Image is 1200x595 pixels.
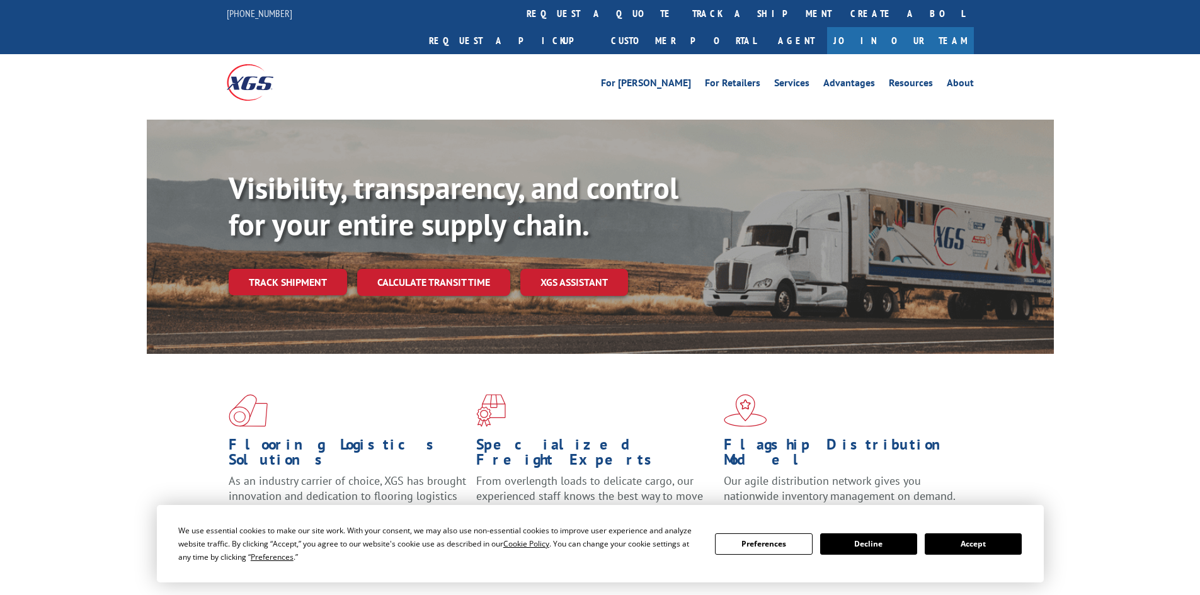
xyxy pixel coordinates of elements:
img: xgs-icon-flagship-distribution-model-red [724,394,767,427]
a: [PHONE_NUMBER] [227,7,292,20]
span: Preferences [251,552,294,562]
a: Calculate transit time [357,269,510,296]
a: XGS ASSISTANT [520,269,628,296]
a: Agent [765,27,827,54]
h1: Flooring Logistics Solutions [229,437,467,473]
button: Accept [925,533,1022,555]
a: About [947,78,974,92]
a: Join Our Team [827,27,974,54]
p: From overlength loads to delicate cargo, our experienced staff knows the best way to move your fr... [476,473,714,530]
span: Cookie Policy [503,538,549,549]
a: Customer Portal [602,27,765,54]
div: Cookie Consent Prompt [157,505,1044,582]
span: Our agile distribution network gives you nationwide inventory management on demand. [724,473,956,503]
a: Track shipment [229,269,347,295]
a: Services [774,78,809,92]
h1: Flagship Distribution Model [724,437,962,473]
a: For [PERSON_NAME] [601,78,691,92]
h1: Specialized Freight Experts [476,437,714,473]
a: Advantages [823,78,875,92]
img: xgs-icon-focused-on-flooring-red [476,394,506,427]
div: We use essential cookies to make our site work. With your consent, we may also use non-essential ... [178,524,700,564]
a: Resources [889,78,933,92]
a: Request a pickup [420,27,602,54]
span: As an industry carrier of choice, XGS has brought innovation and dedication to flooring logistics... [229,473,466,518]
img: xgs-icon-total-supply-chain-intelligence-red [229,394,268,427]
button: Decline [820,533,917,555]
a: For Retailers [705,78,760,92]
b: Visibility, transparency, and control for your entire supply chain. [229,168,678,244]
button: Preferences [715,533,812,555]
